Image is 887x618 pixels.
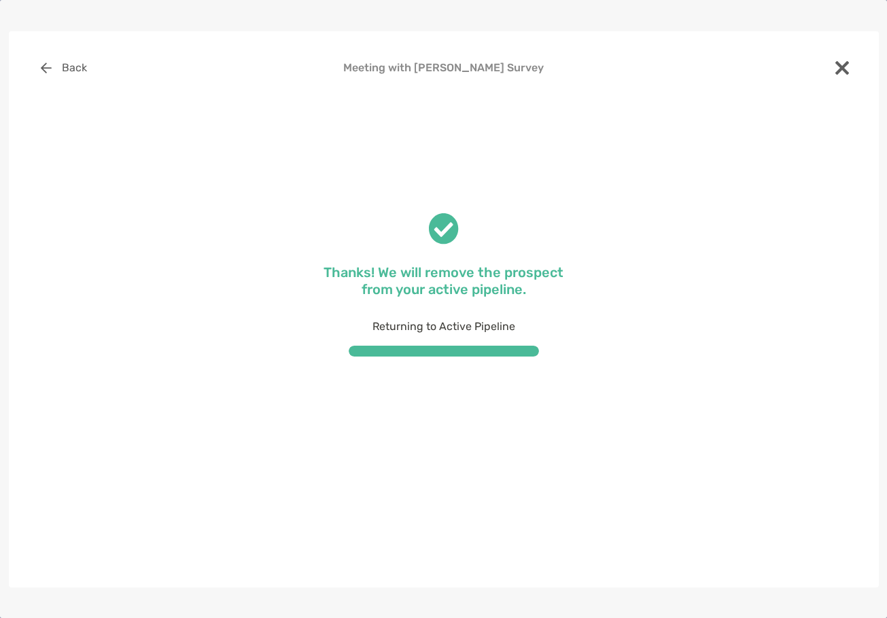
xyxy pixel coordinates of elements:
img: button icon [41,62,52,73]
p: Thanks! We will remove the prospect from your active pipeline. [321,264,566,298]
img: close modal [835,61,849,75]
img: check success [429,213,459,244]
p: Returning to Active Pipeline [321,318,566,335]
h4: Meeting with [PERSON_NAME] Survey [31,61,857,74]
button: Back [31,53,98,83]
